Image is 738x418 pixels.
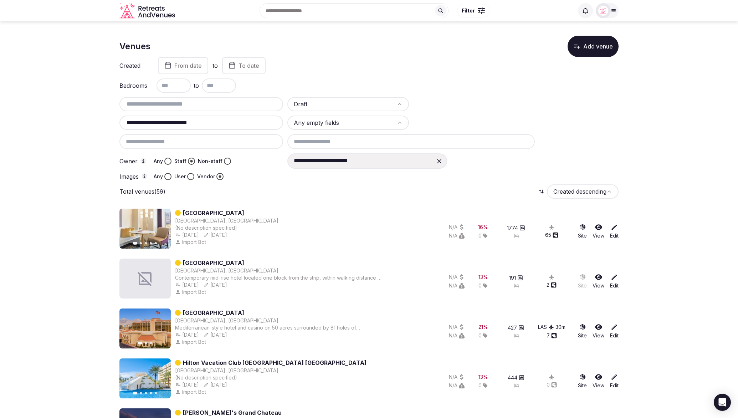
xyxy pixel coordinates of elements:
[119,40,150,52] h1: Venues
[197,173,215,180] label: Vendor
[175,289,207,296] button: Import Bot
[449,282,465,289] div: N/A
[198,158,222,165] label: Non-staff
[119,309,171,348] img: Featured image for Suncoast Hotel & Casino
[507,224,525,231] button: 1774
[145,342,147,344] button: Go to slide 2
[150,342,152,344] button: Go to slide 3
[175,274,384,281] div: Contemporary mid-rise hotel located one block from the strip, within walking distance of the conv...
[203,281,227,289] button: [DATE]
[145,392,147,394] button: Go to slide 3
[449,323,465,331] div: N/A
[154,158,163,165] label: Any
[509,274,516,281] span: 191
[119,63,148,68] label: Created
[175,281,199,289] button: [DATE]
[508,374,524,381] button: 444
[183,309,244,317] a: [GEOGRAPHIC_DATA]
[449,274,465,281] div: N/A
[478,232,482,239] span: 0
[714,394,731,411] div: Open Intercom Messenger
[578,373,587,389] a: Site
[449,224,465,231] button: N/A
[593,224,604,239] a: View
[578,323,587,339] a: Site
[158,57,208,74] button: From date
[150,242,152,244] button: Go to slide 4
[478,332,482,339] span: 0
[593,274,604,289] a: View
[222,57,266,74] button: To date
[203,381,227,388] button: [DATE]
[478,373,488,381] button: 13%
[119,358,171,398] img: Featured image for Hilton Vacation Club Cancun Las Vegas
[538,323,554,331] button: LAS
[155,242,157,244] button: Go to slide 5
[175,239,207,246] button: Import Bot
[547,281,557,289] button: 2
[175,367,278,374] button: [GEOGRAPHIC_DATA], [GEOGRAPHIC_DATA]
[239,62,259,69] span: To date
[212,62,218,70] label: to
[175,217,278,224] div: [GEOGRAPHIC_DATA], [GEOGRAPHIC_DATA]
[449,373,465,381] button: N/A
[449,382,465,389] button: N/A
[478,323,488,331] button: 21%
[449,332,465,339] button: N/A
[119,173,148,180] label: Images
[610,224,619,239] a: Edit
[175,317,278,324] button: [GEOGRAPHIC_DATA], [GEOGRAPHIC_DATA]
[478,224,488,231] button: 16%
[203,331,227,338] button: [DATE]
[555,323,565,331] button: 30m
[593,373,604,389] a: View
[578,274,587,289] a: Site
[119,83,148,88] label: Bedrooms
[545,231,558,239] button: 65
[175,267,278,274] button: [GEOGRAPHIC_DATA], [GEOGRAPHIC_DATA]
[610,274,619,289] a: Edit
[183,358,367,367] a: Hilton Vacation Club [GEOGRAPHIC_DATA] [GEOGRAPHIC_DATA]
[175,224,278,231] div: (No description specified)
[547,381,557,388] div: 0
[119,3,176,19] svg: Retreats and Venues company logo
[174,62,202,69] span: From date
[175,331,199,338] div: [DATE]
[133,242,138,245] button: Go to slide 1
[145,242,147,244] button: Go to slide 3
[175,381,199,388] button: [DATE]
[509,274,523,281] button: 191
[478,382,482,389] span: 0
[508,324,524,331] button: 427
[175,231,199,239] button: [DATE]
[598,6,608,16] img: miaceralde
[119,158,148,164] label: Owner
[203,231,227,239] div: [DATE]
[508,374,517,381] span: 444
[507,224,518,231] span: 1774
[133,392,138,394] button: Go to slide 1
[174,173,186,180] label: User
[555,323,565,331] div: 30 m
[194,81,199,90] span: to
[155,392,157,394] button: Go to slide 5
[593,323,604,339] a: View
[478,282,482,289] span: 0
